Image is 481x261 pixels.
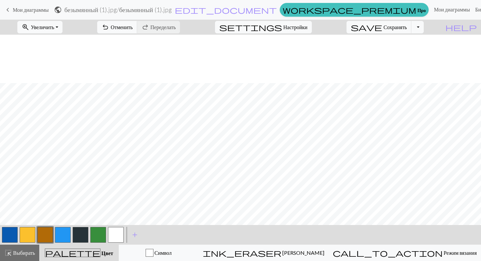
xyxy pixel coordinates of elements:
span: help [445,23,477,32]
span: zoom_in [22,23,29,32]
font: Настройки [283,24,308,30]
font: Цвет [101,250,113,256]
button: Сохранять [347,21,412,33]
span: save [351,23,382,32]
a: Мои диаграммы [4,4,49,15]
button: Цвет [39,245,119,261]
span: palette [45,248,100,257]
font: Выбирать [13,250,35,256]
font: Про [418,7,426,13]
font: / [117,6,119,13]
font: Мои диаграммы [13,7,49,13]
button: Символ [119,245,199,261]
font: Увеличить [31,24,54,30]
span: workspace_premium [283,5,416,14]
button: [PERSON_NAME] [199,245,329,261]
button: SettingsНастройки [215,21,312,33]
i: Settings [219,23,282,31]
button: Отменить [97,21,137,33]
font: безымянный (1).jpg [119,6,171,13]
a: Про [280,3,429,17]
font: [PERSON_NAME] [282,250,324,256]
font: Режим вязания [444,250,477,256]
font: безымянный (1).jpg [64,6,117,13]
span: keyboard_arrow_left [4,5,12,14]
span: settings [219,23,282,32]
span: ink_eraser [203,248,281,257]
span: undo [101,23,109,32]
button: Режим вязания [329,245,481,261]
a: Мои диаграммы [431,3,472,16]
span: add [131,230,139,239]
span: call_to_action [333,248,443,257]
font: Символ [154,250,172,256]
span: edit_document [175,5,277,14]
font: Мои диаграммы [434,6,470,12]
font: Отменить [111,24,133,30]
span: public [54,5,62,14]
font: Сохранять [383,24,407,30]
button: Увеличить [17,21,62,33]
span: highlight_alt [4,248,12,257]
